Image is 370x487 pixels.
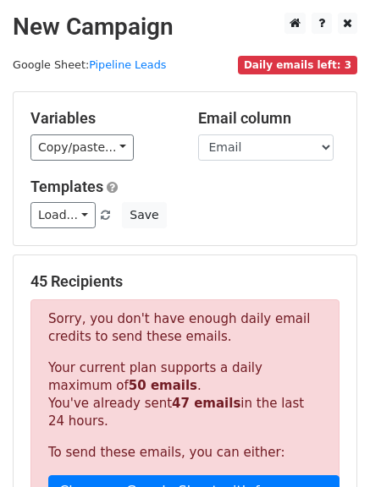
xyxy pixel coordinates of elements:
a: Copy/paste... [30,134,134,161]
h2: New Campaign [13,13,357,41]
button: Save [122,202,166,228]
p: To send these emails, you can either: [48,444,322,462]
small: Google Sheet: [13,58,166,71]
a: Templates [30,178,103,195]
a: Load... [30,202,96,228]
h5: 45 Recipients [30,272,340,291]
strong: 47 emails [172,396,240,411]
strong: 50 emails [129,378,197,393]
h5: Variables [30,109,173,128]
span: Daily emails left: 3 [238,56,357,74]
iframe: Chat Widget [285,406,370,487]
h5: Email column [198,109,340,128]
p: Your current plan supports a daily maximum of . You've already sent in the last 24 hours. [48,359,322,430]
a: Pipeline Leads [89,58,166,71]
p: Sorry, you don't have enough daily email credits to send these emails. [48,310,322,346]
a: Daily emails left: 3 [238,58,357,71]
